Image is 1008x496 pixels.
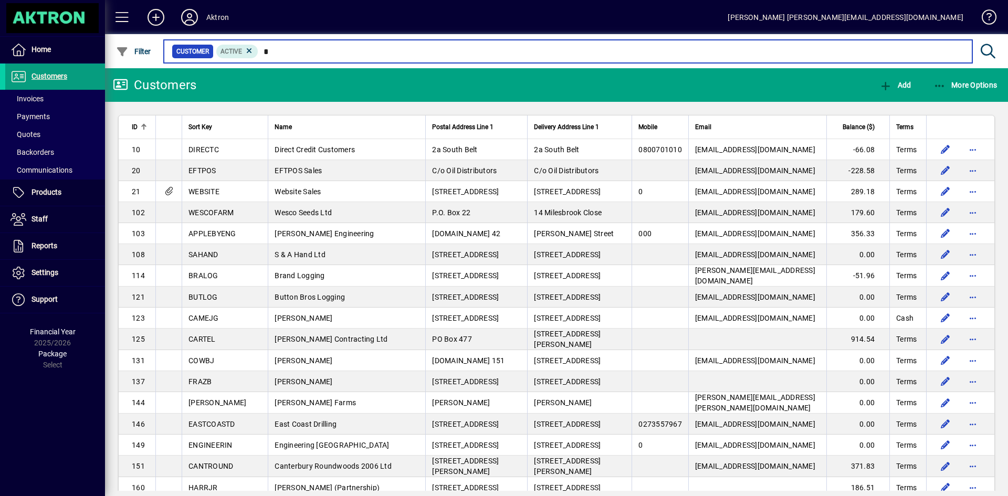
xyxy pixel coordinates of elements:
span: Terms [896,334,917,344]
td: 0.00 [826,308,889,329]
span: 0 [638,441,643,449]
div: Mobile [638,121,682,133]
span: Terms [896,440,917,450]
span: 108 [132,250,145,259]
button: Profile [173,8,206,27]
span: [EMAIL_ADDRESS][DOMAIN_NAME] [695,250,815,259]
span: HARRJR [188,483,218,492]
span: COWBJ [188,356,214,365]
td: -66.08 [826,139,889,160]
span: Mobile [638,121,657,133]
span: Invoices [10,94,44,103]
span: [PERSON_NAME][EMAIL_ADDRESS][DOMAIN_NAME] [695,266,815,285]
span: Delivery Address Line 1 [534,121,599,133]
span: [DOMAIN_NAME] 151 [432,356,505,365]
span: [DOMAIN_NAME] 42 [432,229,500,238]
span: EASTCOASTD [188,420,235,428]
span: [STREET_ADDRESS] [432,377,499,386]
td: 0.00 [826,244,889,265]
span: 000 [638,229,652,238]
span: Website Sales [275,187,321,196]
a: Backorders [5,143,105,161]
td: 179.60 [826,202,889,223]
span: Communications [10,166,72,174]
span: Postal Address Line 1 [432,121,493,133]
span: [STREET_ADDRESS] [534,420,601,428]
button: More options [964,225,981,242]
button: More options [964,373,981,390]
span: [PERSON_NAME][EMAIL_ADDRESS][PERSON_NAME][DOMAIN_NAME] [695,393,815,412]
a: Invoices [5,90,105,108]
span: Terms [896,207,917,218]
button: Edit [937,458,954,474]
span: [STREET_ADDRESS] [432,250,499,259]
span: P.O. Box 22 [432,208,470,217]
span: [STREET_ADDRESS] [432,483,499,492]
button: More options [964,416,981,432]
span: EFTPOS Sales [275,166,322,175]
button: Edit [937,183,954,200]
span: [EMAIL_ADDRESS][DOMAIN_NAME] [695,420,815,428]
span: [PERSON_NAME] [432,398,490,407]
div: Customers [113,77,196,93]
td: 289.18 [826,181,889,202]
td: 0.00 [826,435,889,456]
div: ID [132,121,149,133]
td: 914.54 [826,329,889,350]
button: Edit [937,373,954,390]
span: 131 [132,356,145,365]
span: [STREET_ADDRESS] [534,271,601,280]
span: [STREET_ADDRESS] [534,483,601,492]
span: Brand Logging [275,271,324,280]
span: Backorders [10,148,54,156]
span: [EMAIL_ADDRESS][DOMAIN_NAME] [695,293,815,301]
span: S & A Hand Ltd [275,250,325,259]
span: [STREET_ADDRESS] [534,250,601,259]
span: [PERSON_NAME] [275,377,332,386]
button: Edit [937,352,954,369]
span: 10 [132,145,141,154]
span: 137 [132,377,145,386]
button: Edit [937,225,954,242]
button: Edit [937,246,954,263]
span: [EMAIL_ADDRESS][DOMAIN_NAME] [695,187,815,196]
span: [STREET_ADDRESS] [432,271,499,280]
span: Balance ($) [843,121,875,133]
button: More options [964,204,981,221]
span: 146 [132,420,145,428]
span: Reports [31,241,57,250]
span: 160 [132,483,145,492]
span: Terms [896,292,917,302]
span: SAHAND [188,250,218,259]
span: Filter [116,47,151,56]
span: [EMAIL_ADDRESS][DOMAIN_NAME] [695,314,815,322]
span: 125 [132,335,145,343]
button: Edit [937,141,954,158]
button: More options [964,437,981,453]
span: APPLEBYENG [188,229,236,238]
span: CAMEJG [188,314,219,322]
span: [STREET_ADDRESS][PERSON_NAME] [534,457,601,476]
button: More options [964,267,981,284]
span: [STREET_ADDRESS] [432,441,499,449]
span: Terms [896,186,917,197]
span: Terms [896,144,917,155]
span: 14 Milesbrook Close [534,208,602,217]
span: Home [31,45,51,54]
a: Communications [5,161,105,179]
span: 0800701010 [638,145,682,154]
span: [PERSON_NAME] [188,398,246,407]
td: 356.33 [826,223,889,244]
td: 0.00 [826,287,889,308]
button: Edit [937,310,954,326]
a: Home [5,37,105,63]
span: Settings [31,268,58,277]
span: 103 [132,229,145,238]
span: Quotes [10,130,40,139]
button: Edit [937,479,954,496]
button: More options [964,183,981,200]
span: Terms [896,249,917,260]
span: More Options [933,81,997,89]
span: Staff [31,215,48,223]
button: More options [964,246,981,263]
